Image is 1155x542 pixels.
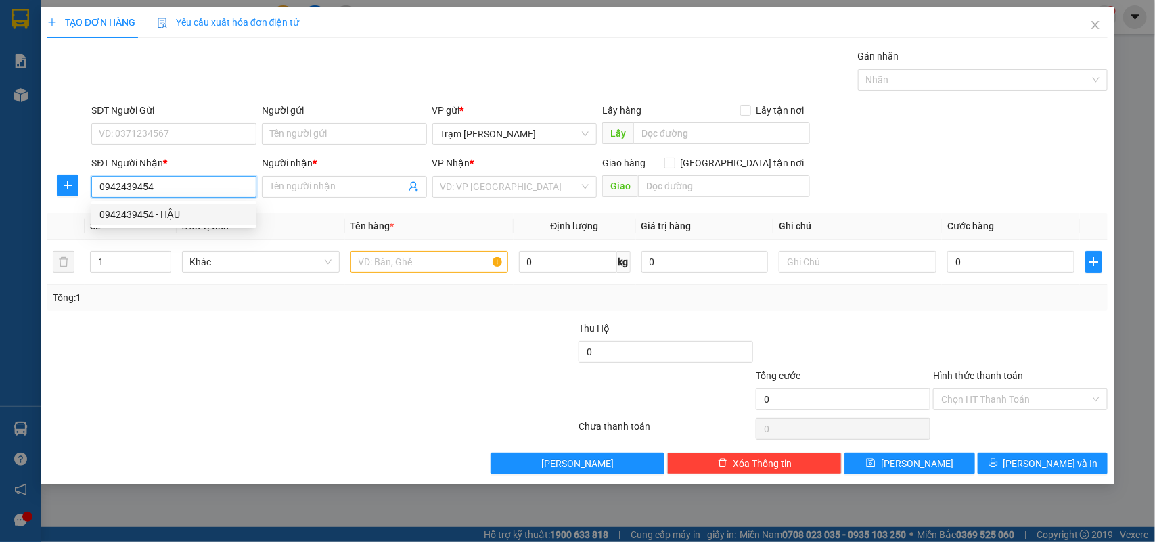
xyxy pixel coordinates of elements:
div: VP gửi [432,103,597,118]
span: user-add [408,181,419,192]
span: Tổng cước [756,370,800,381]
div: Tổng: 1 [53,290,447,305]
input: 0 [641,251,769,273]
span: Lấy hàng [602,105,641,116]
div: 0942439454 - HẬU [99,207,248,222]
input: Ghi Chú [779,251,936,273]
button: printer[PERSON_NAME] và In [978,453,1108,474]
span: TẠO ĐƠN HÀNG [47,17,135,28]
span: save [866,458,876,469]
span: plus [47,18,57,27]
span: SL [90,221,101,231]
button: plus [1085,251,1102,273]
span: [PERSON_NAME] [881,456,953,471]
div: 0942439454 - HẬU [91,204,256,225]
img: icon [157,18,168,28]
span: plus [1086,256,1102,267]
span: Giá trị hàng [641,221,692,231]
span: Giao hàng [602,158,646,168]
span: Thu Hộ [579,323,610,334]
button: deleteXóa Thông tin [667,453,842,474]
th: Ghi chú [773,213,942,240]
span: Lấy [602,122,633,144]
span: Cước hàng [947,221,994,231]
span: delete [718,458,727,469]
span: printer [989,458,998,469]
span: Định lượng [551,221,599,231]
span: close [1090,20,1101,30]
div: Chưa thanh toán [578,419,755,443]
span: kg [617,251,631,273]
span: Lấy tận nơi [751,103,810,118]
label: Gán nhãn [858,51,899,62]
input: Dọc đường [638,175,810,197]
span: Giao [602,175,638,197]
button: save[PERSON_NAME] [844,453,974,474]
div: SĐT Người Nhận [91,156,256,171]
span: VP Nhận [432,158,470,168]
span: [PERSON_NAME] [541,456,614,471]
button: plus [57,175,78,196]
span: Trạm Tắc Vân [440,124,589,144]
label: Hình thức thanh toán [933,370,1023,381]
div: SĐT Người Gửi [91,103,256,118]
button: [PERSON_NAME] [491,453,665,474]
button: delete [53,251,74,273]
span: plus [58,180,78,191]
span: [GEOGRAPHIC_DATA] tận nơi [675,156,810,171]
span: Yêu cầu xuất hóa đơn điện tử [157,17,300,28]
input: VD: Bàn, Ghế [350,251,508,273]
span: Khác [190,252,332,272]
span: Tên hàng [350,221,394,231]
div: Người nhận [262,156,427,171]
input: Dọc đường [633,122,810,144]
span: Xóa Thông tin [733,456,792,471]
div: Người gửi [262,103,427,118]
button: Close [1077,7,1114,45]
span: [PERSON_NAME] và In [1003,456,1098,471]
